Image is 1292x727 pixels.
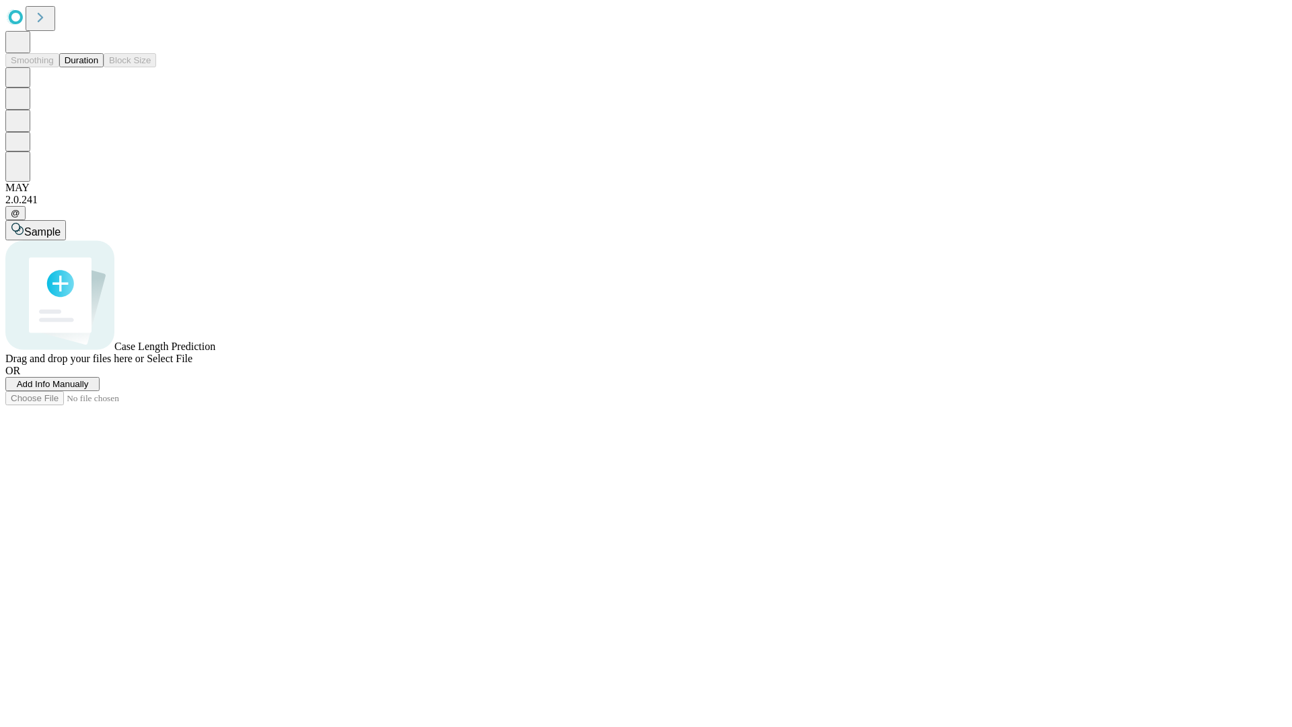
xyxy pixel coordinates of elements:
[11,208,20,218] span: @
[24,226,61,238] span: Sample
[5,194,1287,206] div: 2.0.241
[17,379,89,389] span: Add Info Manually
[5,365,20,376] span: OR
[147,353,192,364] span: Select File
[114,341,215,352] span: Case Length Prediction
[59,53,104,67] button: Duration
[5,53,59,67] button: Smoothing
[5,182,1287,194] div: MAY
[5,220,66,240] button: Sample
[5,353,144,364] span: Drag and drop your files here or
[104,53,156,67] button: Block Size
[5,206,26,220] button: @
[5,377,100,391] button: Add Info Manually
